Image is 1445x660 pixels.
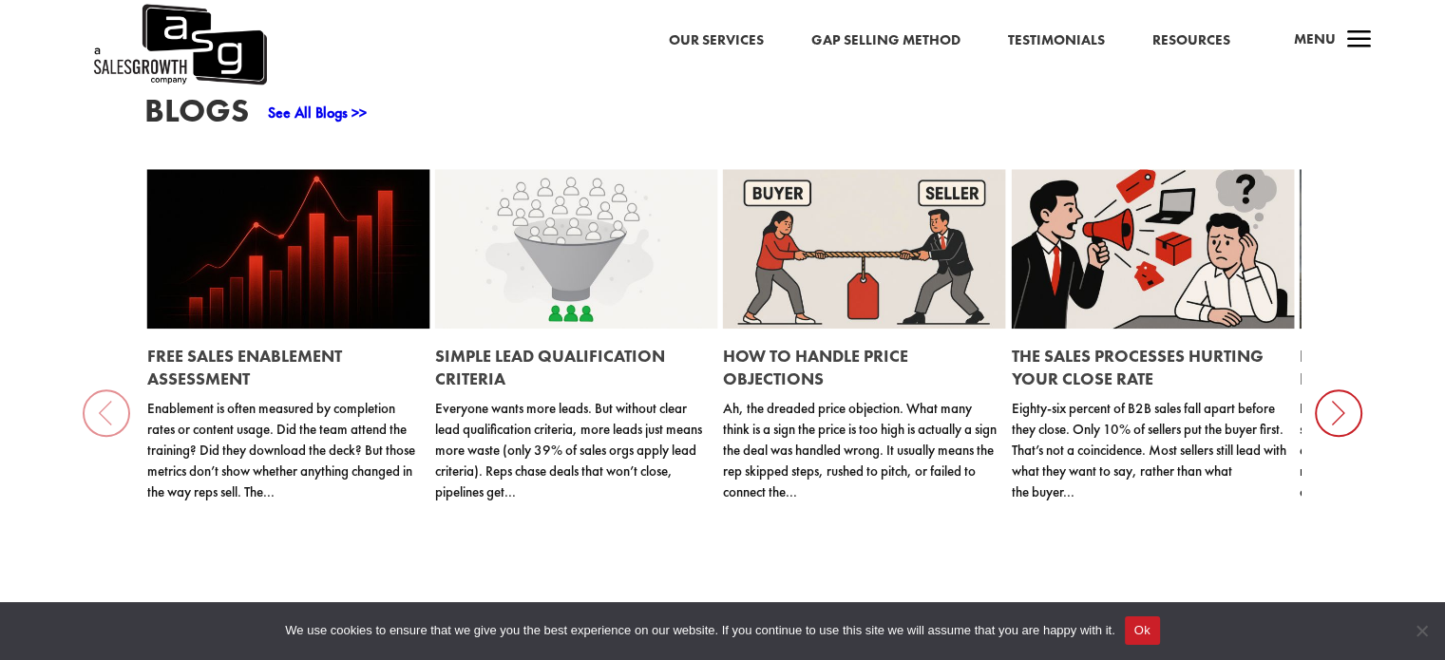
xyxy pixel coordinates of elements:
[1340,22,1378,60] span: a
[1152,28,1230,53] a: Resources
[285,621,1114,640] span: We use cookies to ensure that we give you the best experience on our website. If you continue to ...
[147,398,422,502] p: Enablement is often measured by completion rates or content usage. Did the team attend the traini...
[147,345,342,389] a: Free Sales Enablement Assessment
[1008,28,1105,53] a: Testimonials
[723,398,998,502] p: Ah, the dreaded price objection. What many think is a sign the price is too high is actually a si...
[669,28,764,53] a: Our Services
[1012,345,1264,389] a: The Sales Processes Hurting Your Close Rate
[723,345,908,389] a: How to Handle Price Objections
[144,94,249,137] h3: Blogs
[1294,29,1336,48] span: Menu
[1412,621,1431,640] span: No
[435,398,710,502] p: Everyone wants more leads. But without clear lead qualification criteria, more leads just means m...
[435,345,665,389] a: Simple Lead Qualification Criteria
[268,103,367,123] a: See All Blogs >>
[1125,616,1160,645] button: Ok
[811,28,960,53] a: Gap Selling Method
[1012,398,1286,502] p: Eighty-six percent of B2B sales fall apart before they close. Only 10% of sellers put the buyer f...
